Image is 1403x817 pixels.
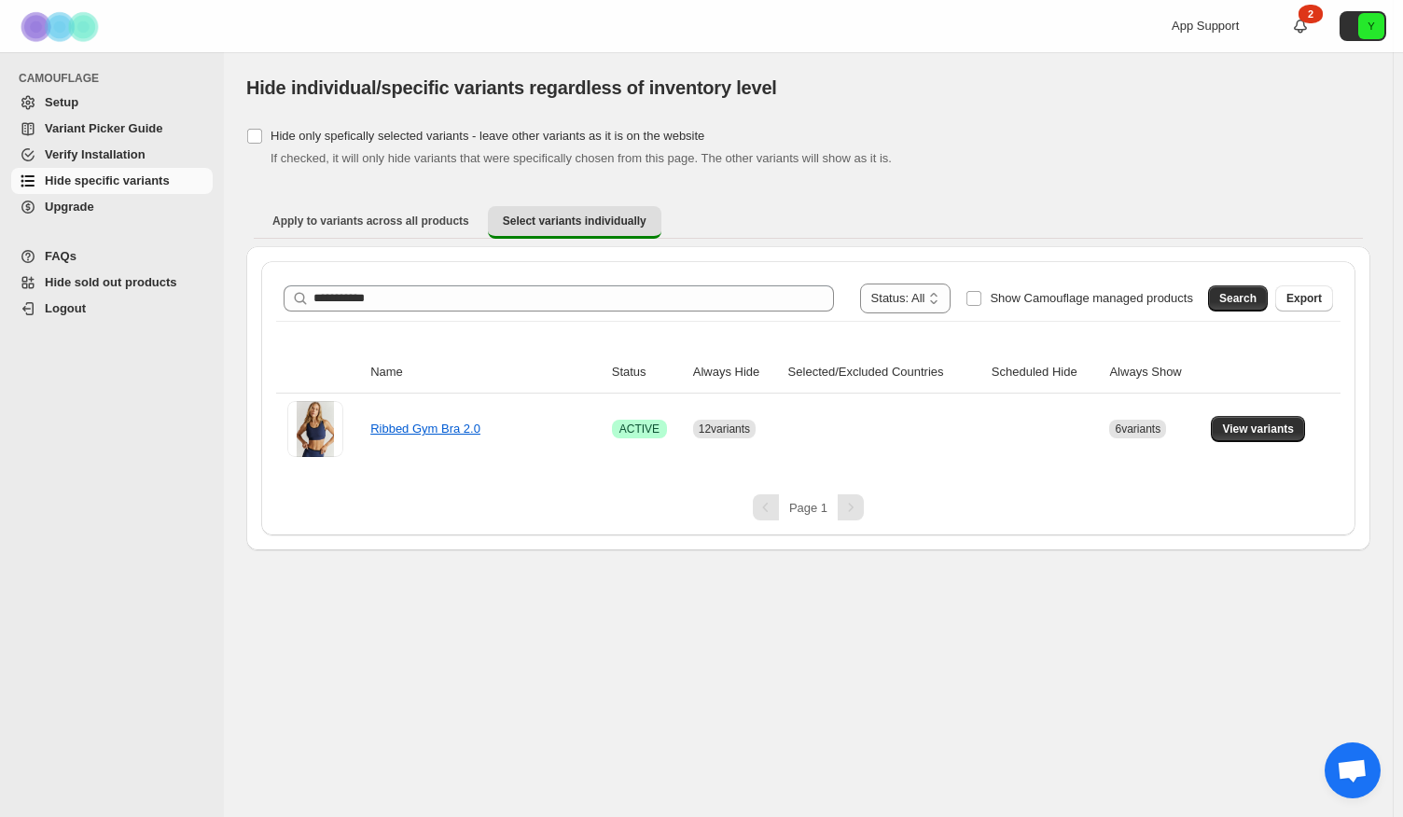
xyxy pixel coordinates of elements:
button: Search [1208,285,1268,312]
th: Selected/Excluded Countries [783,352,986,394]
span: Hide specific variants [45,173,170,187]
span: Show Camouflage managed products [990,291,1193,305]
span: App Support [1172,19,1239,33]
span: Select variants individually [503,214,646,228]
span: View variants [1222,422,1294,436]
a: Upgrade [11,194,213,220]
button: Apply to variants across all products [257,206,484,236]
div: Open chat [1325,742,1381,798]
span: Upgrade [45,200,94,214]
th: Status [606,352,688,394]
button: Export [1275,285,1333,312]
th: Always Show [1104,352,1205,394]
span: CAMOUFLAGE [19,71,215,86]
span: Variant Picker Guide [45,121,162,135]
a: 2 [1291,17,1310,35]
a: Variant Picker Guide [11,116,213,142]
span: 12 variants [699,422,750,436]
span: Hide sold out products [45,275,177,289]
span: Export [1286,291,1322,306]
span: Verify Installation [45,147,146,161]
span: Logout [45,301,86,315]
button: View variants [1211,416,1305,442]
button: Avatar with initials Y [1340,11,1386,41]
span: Setup [45,95,78,109]
a: Verify Installation [11,142,213,168]
span: Avatar with initials Y [1358,13,1384,39]
div: 2 [1299,5,1323,23]
a: FAQs [11,243,213,270]
span: Page 1 [789,501,827,515]
a: Logout [11,296,213,322]
span: Apply to variants across all products [272,214,469,228]
button: Select variants individually [488,206,661,239]
span: ACTIVE [619,422,660,436]
th: Scheduled Hide [986,352,1104,394]
nav: Pagination [276,494,1340,520]
text: Y [1368,21,1375,32]
th: Always Hide [688,352,783,394]
th: Name [365,352,606,394]
a: Hide specific variants [11,168,213,194]
a: Ribbed Gym Bra 2.0 [370,422,480,436]
img: Camouflage [15,1,108,52]
span: If checked, it will only hide variants that were specifically chosen from this page. The other va... [271,151,892,165]
span: 6 variants [1115,422,1160,436]
span: Hide individual/specific variants regardless of inventory level [246,77,777,98]
span: Search [1219,291,1257,306]
span: FAQs [45,249,76,263]
div: Select variants individually [246,246,1370,550]
span: Hide only spefically selected variants - leave other variants as it is on the website [271,129,704,143]
a: Setup [11,90,213,116]
a: Hide sold out products [11,270,213,296]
